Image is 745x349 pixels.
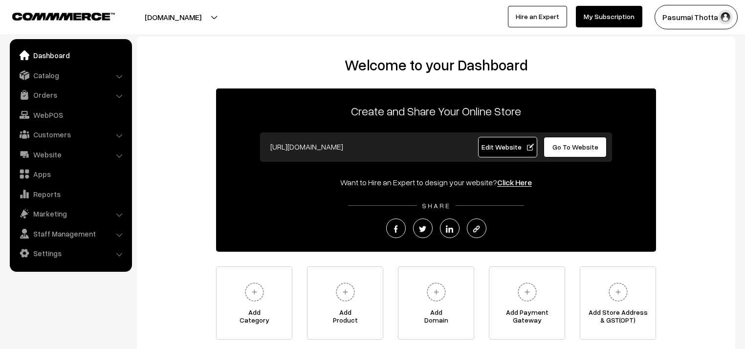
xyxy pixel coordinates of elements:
a: Edit Website [478,137,538,157]
a: WebPOS [12,106,129,124]
span: Go To Website [552,143,598,151]
button: [DOMAIN_NAME] [110,5,236,29]
a: Marketing [12,205,129,222]
span: Add Product [307,308,383,328]
img: plus.svg [514,279,541,305]
img: plus.svg [241,279,268,305]
a: Staff Management [12,225,129,242]
img: plus.svg [332,279,359,305]
a: Orders [12,86,129,104]
a: Customers [12,126,129,143]
a: Catalog [12,66,129,84]
img: plus.svg [423,279,450,305]
span: SHARE [417,201,456,210]
span: Add Payment Gateway [489,308,565,328]
a: Website [12,146,129,163]
a: Apps [12,165,129,183]
p: Create and Share Your Online Store [216,102,656,120]
img: plus.svg [605,279,632,305]
a: Reports [12,185,129,203]
button: Pasumai Thotta… [655,5,738,29]
a: COMMMERCE [12,10,98,22]
div: Want to Hire an Expert to design your website? [216,176,656,188]
span: Add Store Address & GST(OPT) [580,308,656,328]
a: Dashboard [12,46,129,64]
a: Settings [12,244,129,262]
a: AddCategory [216,266,292,340]
h2: Welcome to your Dashboard [147,56,725,74]
img: user [718,10,733,24]
span: Add Domain [398,308,474,328]
a: Go To Website [544,137,607,157]
img: COMMMERCE [12,13,115,20]
a: AddProduct [307,266,383,340]
a: Click Here [497,177,532,187]
a: My Subscription [576,6,642,27]
span: Add Category [217,308,292,328]
a: Hire an Expert [508,6,567,27]
a: AddDomain [398,266,474,340]
a: Add Store Address& GST(OPT) [580,266,656,340]
span: Edit Website [482,143,534,151]
a: Add PaymentGateway [489,266,565,340]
